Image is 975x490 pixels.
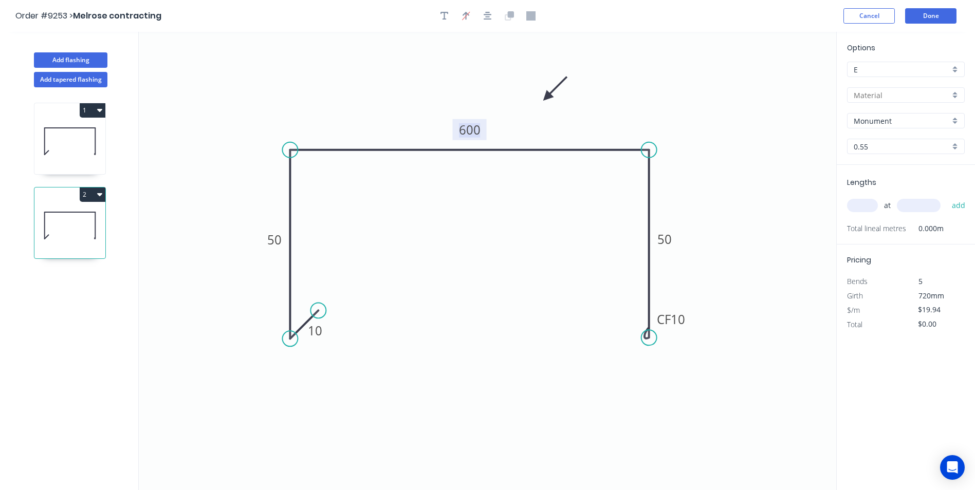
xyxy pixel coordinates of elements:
span: Total [847,319,862,329]
svg: 0 [139,32,836,490]
span: Order #9253 > [15,10,73,22]
button: Add flashing [34,52,107,68]
div: Open Intercom Messenger [940,455,965,480]
button: 1 [80,103,105,118]
span: Melrose contracting [73,10,161,22]
button: add [947,197,971,214]
span: Pricing [847,255,871,265]
button: 2 [80,187,105,202]
span: Total lineal metres [847,221,906,236]
tspan: CF [657,311,671,328]
span: 5 [918,276,923,286]
input: Thickness [854,141,950,152]
span: $/m [847,305,860,315]
input: Material [854,90,950,101]
span: Options [847,43,875,53]
tspan: 600 [459,121,481,138]
tspan: 50 [267,231,282,248]
input: Price level [854,64,950,75]
span: Lengths [847,177,876,187]
input: Colour [854,116,950,126]
button: Add tapered flashing [34,72,107,87]
tspan: 50 [657,231,672,248]
tspan: 10 [308,322,322,339]
tspan: 10 [671,311,685,328]
span: Bends [847,276,868,286]
span: Girth [847,291,863,300]
span: 720mm [918,291,944,300]
button: Done [905,8,956,24]
span: 0.000m [906,221,944,236]
button: Cancel [843,8,895,24]
span: at [884,198,891,213]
